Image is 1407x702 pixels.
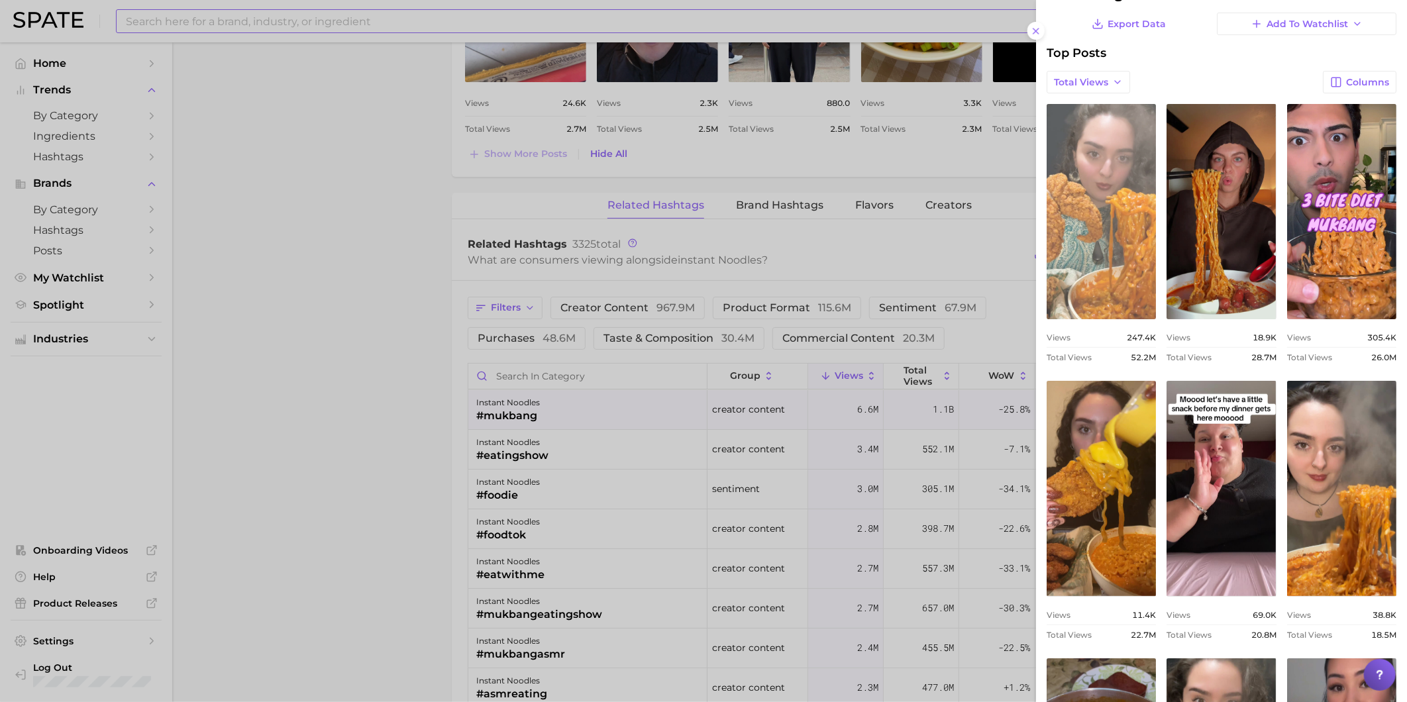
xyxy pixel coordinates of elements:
span: Total Views [1167,630,1212,640]
span: 22.7m [1131,630,1156,640]
button: Add to Watchlist [1217,13,1396,35]
span: Columns [1346,77,1389,88]
span: Views [1287,332,1311,342]
span: 52.2m [1131,352,1156,362]
span: 38.8k [1373,610,1396,620]
span: 305.4k [1367,332,1396,342]
span: Views [1047,610,1070,620]
span: 11.4k [1132,610,1156,620]
span: Views [1047,332,1070,342]
span: Total Views [1287,630,1332,640]
button: Total Views [1047,71,1130,93]
button: Columns [1323,71,1396,93]
button: Export Data [1088,13,1169,35]
span: Total Views [1167,352,1212,362]
span: Total Views [1287,352,1332,362]
span: Top Posts [1047,46,1106,60]
span: Views [1167,332,1190,342]
span: Total Views [1054,77,1108,88]
span: Views [1287,610,1311,620]
span: Total Views [1047,352,1092,362]
span: 26.0m [1371,352,1396,362]
span: 20.8m [1251,630,1277,640]
span: Export Data [1108,19,1167,30]
span: Total Views [1047,630,1092,640]
span: Views [1167,610,1190,620]
span: 69.0k [1253,610,1277,620]
span: 28.7m [1251,352,1277,362]
span: 247.4k [1127,332,1156,342]
span: 18.5m [1371,630,1396,640]
span: 18.9k [1253,332,1277,342]
span: Add to Watchlist [1267,19,1348,30]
